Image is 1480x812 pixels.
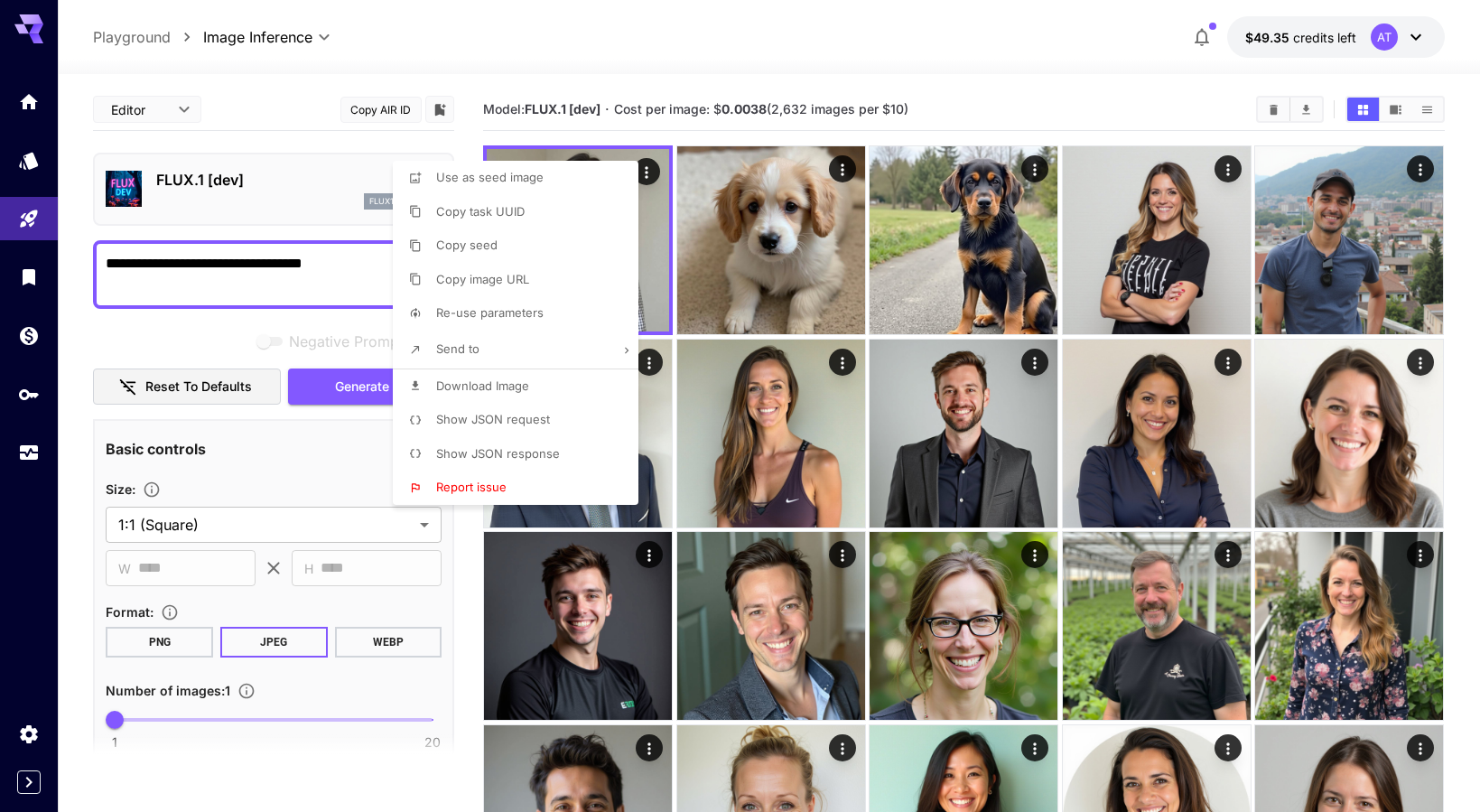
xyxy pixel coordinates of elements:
[436,238,498,252] span: Copy seed
[436,480,507,494] span: Report issue
[436,446,560,461] span: Show JSON response
[436,272,529,286] span: Copy image URL
[436,412,550,426] span: Show JSON request
[436,204,525,219] span: Copy task UUID
[436,170,544,184] span: Use as seed image
[436,378,529,393] span: Download Image
[436,341,479,356] span: Send to
[436,305,544,320] span: Re-use parameters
